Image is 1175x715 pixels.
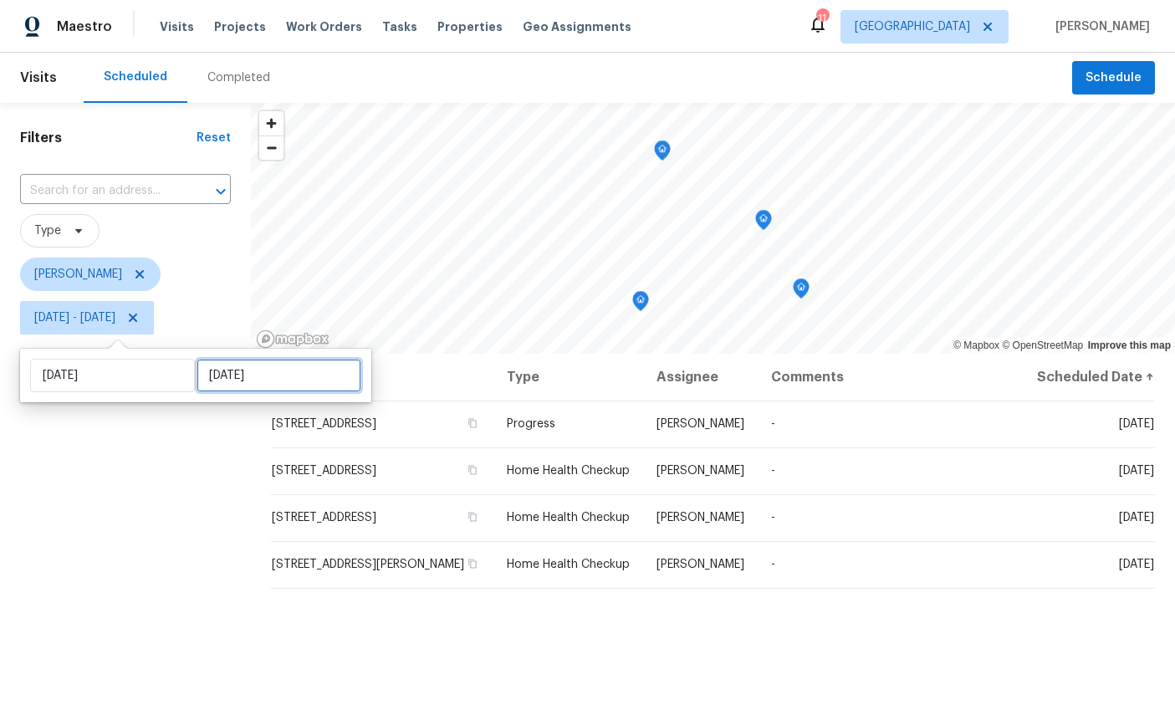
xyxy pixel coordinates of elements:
div: 11 [816,10,828,27]
button: Schedule [1072,61,1155,95]
span: [DATE] [1119,512,1154,523]
span: Properties [437,18,503,35]
span: Visits [20,59,57,96]
div: Map marker [793,278,810,304]
a: OpenStreetMap [1002,340,1083,351]
span: Tasks [382,21,417,33]
a: Mapbox [953,340,999,351]
span: [GEOGRAPHIC_DATA] [855,18,970,35]
span: Visits [160,18,194,35]
span: - [771,418,775,430]
span: [DATE] [1119,559,1154,570]
span: [PERSON_NAME] [656,418,744,430]
span: [PERSON_NAME] [656,512,744,523]
button: Copy Address [465,462,480,478]
input: End date [197,359,361,392]
div: Map marker [755,210,772,236]
span: [DATE] [1119,418,1154,430]
a: Improve this map [1088,340,1171,351]
span: [STREET_ADDRESS][PERSON_NAME] [272,559,464,570]
span: Home Health Checkup [507,559,630,570]
div: Completed [207,69,270,86]
span: Projects [214,18,266,35]
span: [PERSON_NAME] [656,465,744,477]
span: Zoom out [259,136,284,160]
div: Map marker [654,140,671,166]
input: Search for an address... [20,178,184,204]
button: Copy Address [465,416,480,431]
th: Assignee [643,354,758,401]
span: - [771,559,775,570]
div: Reset [197,130,231,146]
span: Home Health Checkup [507,512,630,523]
input: Start date [30,359,195,392]
button: Copy Address [465,556,480,571]
span: Schedule [1086,68,1142,89]
h1: Filters [20,130,197,146]
span: [PERSON_NAME] [656,559,744,570]
span: Type [34,222,61,239]
span: [STREET_ADDRESS] [272,418,376,430]
th: Comments [758,354,1023,401]
button: Zoom in [259,111,284,135]
span: Work Orders [286,18,362,35]
button: Open [209,180,232,203]
span: Home Health Checkup [507,465,630,477]
div: Map marker [632,291,649,317]
span: [DATE] - [DATE] [34,309,115,326]
th: Scheduled Date ↑ [1024,354,1155,401]
button: Copy Address [465,509,480,524]
a: Mapbox homepage [256,329,330,349]
span: [STREET_ADDRESS] [272,465,376,477]
span: - [771,512,775,523]
th: Address [271,354,493,401]
span: Geo Assignments [523,18,631,35]
span: [PERSON_NAME] [34,266,122,283]
span: Progress [507,418,555,430]
span: [DATE] [1119,465,1154,477]
span: - [771,465,775,477]
button: Zoom out [259,135,284,160]
span: [STREET_ADDRESS] [272,512,376,523]
span: Maestro [57,18,112,35]
div: Scheduled [104,69,167,85]
th: Type [493,354,643,401]
span: [PERSON_NAME] [1049,18,1150,35]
